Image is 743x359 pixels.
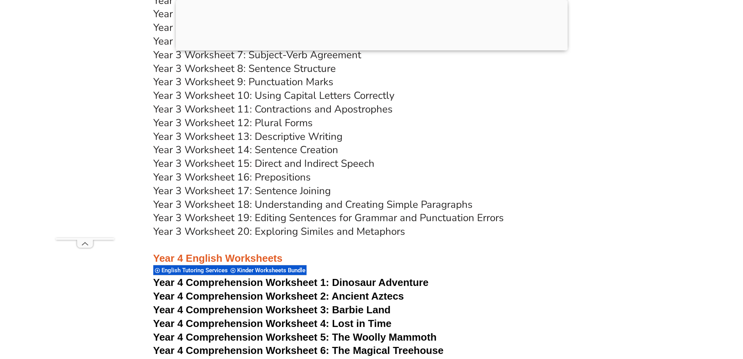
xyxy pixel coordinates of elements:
span: Year 4 Comprehension Worksheet 1: [153,277,330,288]
a: Year 3 Worksheet 7: Subject-Verb Agreement [153,48,361,62]
a: Year 3 Worksheet 10: Using Capital Letters Correctly [153,89,394,102]
a: Year 4 Comprehension Worksheet 6: The Magical Treehouse [153,345,444,356]
iframe: Advertisement [56,18,114,238]
a: Year 3 Worksheet 16: Prepositions [153,170,311,184]
div: Kinder Worksheets Bundle [229,265,307,275]
a: Year 3 Worksheet 15: Direct and Indirect Speech [153,157,374,170]
a: Year 3 Worksheet 19: Editing Sentences for Grammar and Punctuation Errors [153,211,504,225]
a: Year 4 Comprehension Worksheet 5: The Woolly Mammoth [153,331,437,343]
a: Year 3 Worksheet 5: Nouns, Verbs, and Adjectives [153,21,381,34]
h3: Year 4 English Worksheets [153,239,590,265]
a: Year 3 Worksheet 20: Exploring Similes and Metaphors [153,225,405,238]
a: Year 3 Worksheet 18: Understanding and Creating Simple Paragraphs [153,198,473,211]
a: Year 3 Worksheet 4: Prefixes and Suffixes [153,7,346,21]
div: English Tutoring Services [153,265,229,275]
a: Year 3 Worksheet 17: Sentence Joining [153,184,331,198]
a: Year 3 Worksheet 11: Contractions and Apostrophes [153,102,393,116]
a: Year 3 Worksheet 14: Sentence Creation [153,143,338,157]
a: Year 3 Worksheet 9: Punctuation Marks [153,75,333,89]
a: Year 4 Comprehension Worksheet 1: Dinosaur Adventure [153,277,429,288]
span: Kinder Worksheets Bundle [237,267,308,274]
a: Year 3 Worksheet 13: Descriptive Writing [153,130,342,143]
a: Year 4 Comprehension Worksheet 2: Ancient Aztecs [153,290,404,302]
a: Year 3 Worksheet 6: Proper Nouns vs. Common Nouns [153,34,401,48]
iframe: Chat Widget [613,271,743,359]
a: Year 4 Comprehension Worksheet 4: Lost in Time [153,318,392,329]
span: Dinosaur Adventure [332,277,428,288]
a: Year 4 Comprehension Worksheet 3: Barbie Land [153,304,391,316]
span: English Tutoring Services [161,267,230,274]
a: Year 3 Worksheet 8: Sentence Structure [153,62,336,75]
a: Year 3 Worksheet 12: Plural Forms [153,116,313,130]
